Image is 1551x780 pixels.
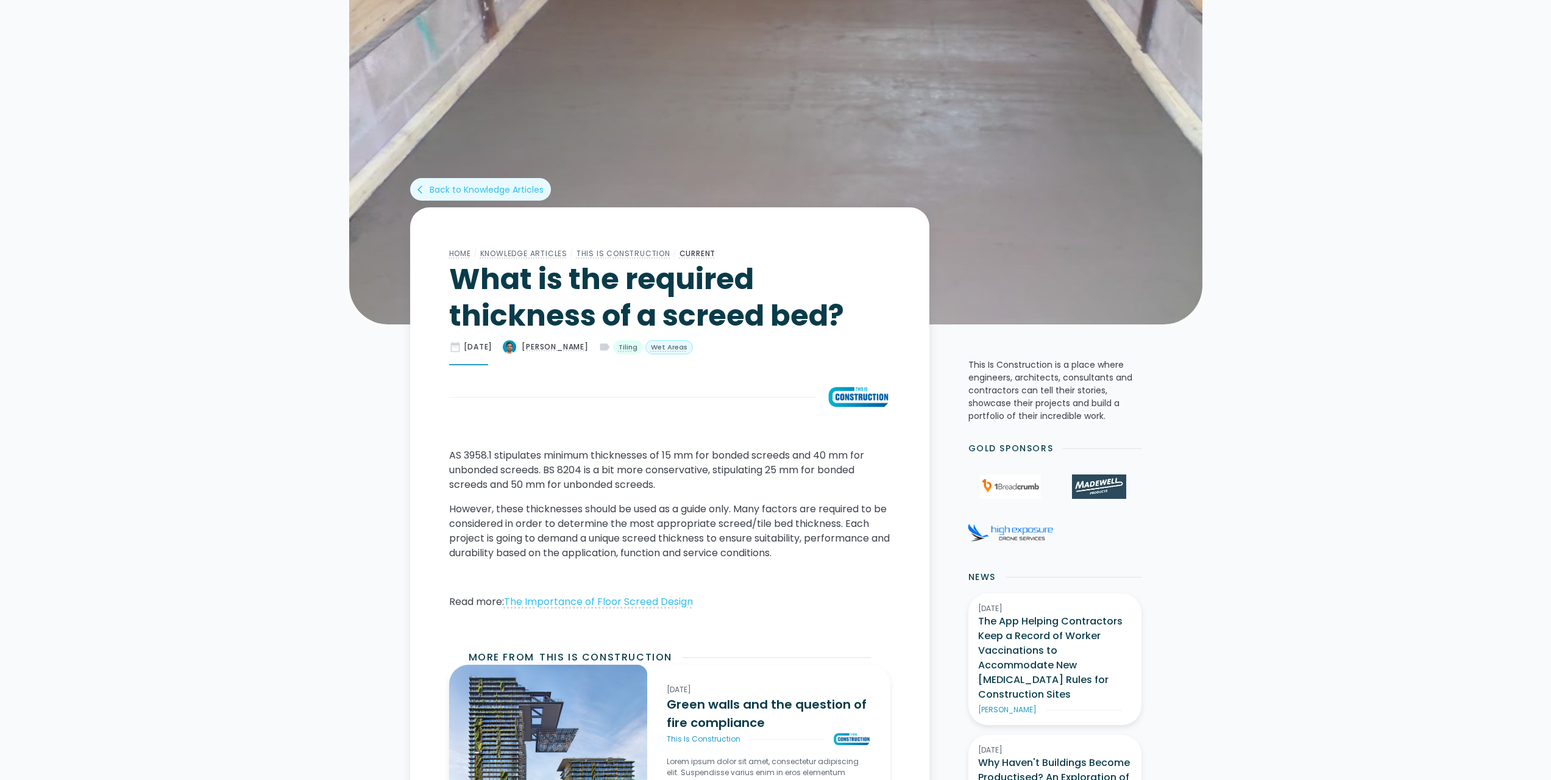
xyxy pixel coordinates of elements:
[469,650,534,665] h2: More from
[430,184,544,196] div: Back to Knowledge Articles
[613,340,643,355] a: Tiling
[645,340,693,355] a: Wet Areas
[480,248,567,259] a: Knowledge Articles
[978,745,1132,756] div: [DATE]
[449,502,890,560] p: However, these thicknesses should be used as a guide only. Many factors are required to be consid...
[449,248,471,259] a: Home
[968,593,1141,725] a: [DATE]The App Helping Contractors Keep a Record of Worker Vaccinations to Accommodate New [MEDICA...
[598,341,611,353] div: label
[978,704,1037,715] div: [PERSON_NAME]
[667,684,870,695] div: [DATE]
[651,342,687,352] div: Wet Areas
[449,595,890,609] p: Read more:
[464,342,493,352] div: [DATE]
[449,261,890,334] h1: What is the required thickness of a screed bed?
[502,340,517,354] img: What is the required thickness of a screed bed?
[449,448,890,492] p: AS 3958.1 stipulates minimum thicknesses of 15 mm for bonded screeds and 40 mm for unbonded scree...
[667,695,870,732] h3: Green walls and the question of fire compliance
[410,178,551,201] a: arrow_back_iosBack to Knowledge Articles
[667,734,740,745] div: This Is Construction
[502,340,588,354] a: [PERSON_NAME]
[522,342,588,352] div: [PERSON_NAME]
[968,359,1141,423] p: This Is Construction is a place where engineers, architects, consultants and contractors can tell...
[968,442,1054,455] h2: Gold Sponsors
[619,342,637,352] div: Tiling
[978,603,1132,614] div: [DATE]
[1072,474,1126,499] img: Madewell Products
[968,523,1053,542] img: High Exposure
[449,341,461,353] div: date_range
[539,650,672,665] h2: This Is Construction
[980,474,1041,499] img: 1Breadcrumb
[567,246,577,261] div: /
[471,246,480,261] div: /
[826,385,890,409] img: What is the required thickness of a screed bed?
[832,732,871,746] img: Green walls and the question of fire compliance
[417,184,427,196] div: arrow_back_ios
[978,614,1132,702] h3: The App Helping Contractors Keep a Record of Worker Vaccinations to Accommodate New [MEDICAL_DATA...
[504,595,693,609] a: The Importance of Floor Screed Design
[680,248,716,259] a: Current
[968,571,996,584] h2: News
[577,248,670,259] a: This Is Construction
[670,246,680,261] div: /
